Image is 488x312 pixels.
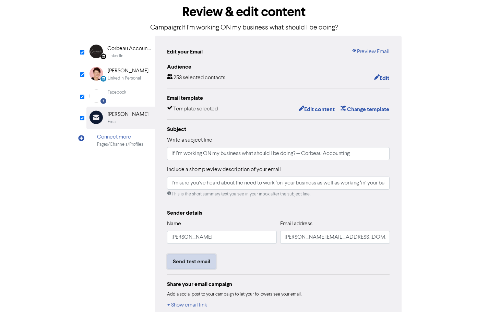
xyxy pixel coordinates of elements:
a: Preview Email [352,48,390,56]
div: Connect more [97,133,143,141]
div: Connect morePages/Channels/Profiles [86,129,155,152]
div: LinkedIn [107,53,123,59]
button: + Show email link [167,301,207,310]
label: Include a short preview description of your email [167,166,281,174]
div: Email template [167,94,390,102]
div: LinkedIn Personal [108,75,141,82]
div: Corbeau Accounting [107,45,151,53]
div: Share your email campaign [167,280,390,288]
div: [PERSON_NAME]Email [86,107,155,129]
div: Sender details [167,209,390,217]
div: Add a social post to your campaign to let your followers see your email. [167,291,390,298]
div: Linkedin Corbeau AccountingLinkedIn [86,41,155,63]
div: Pages/Channels/Profiles [97,141,143,148]
div: Email [108,119,118,125]
button: Send test email [167,254,216,269]
img: Linkedin [90,45,103,58]
img: Facebook [90,89,103,103]
div: [PERSON_NAME] [108,110,148,119]
div: Facebook [108,89,126,96]
div: [PERSON_NAME] [108,67,148,75]
div: This is the short summary text you see in your inbox after the subject line. [167,191,390,197]
div: Edit your Email [167,48,203,56]
button: Change template [340,105,390,114]
div: 253 selected contacts [167,74,225,83]
label: Write a subject line [167,136,212,144]
div: Audience [167,63,390,71]
button: Edit [374,74,390,83]
p: Campaign: If I’m working ON my business what should I be doing? [86,23,402,33]
div: Facebook Facebook [86,85,155,107]
iframe: Chat Widget [454,279,488,312]
button: Edit content [298,105,335,114]
div: Template selected [167,105,218,114]
div: Subject [167,125,390,133]
label: Email address [280,220,312,228]
h1: Review & edit content [86,4,402,20]
label: Name [167,220,181,228]
img: LinkedinPersonal [90,67,103,81]
div: LinkedinPersonal [PERSON_NAME]LinkedIn Personal [86,63,155,85]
